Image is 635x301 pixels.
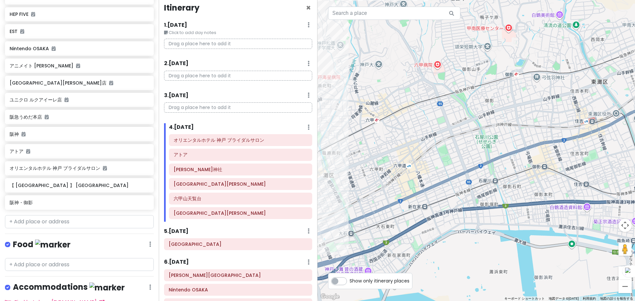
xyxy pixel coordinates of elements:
p: Drag a place here to add it [164,102,312,113]
i: Added to itinerary [26,149,30,154]
a: Google マップでこの地域を開きます（新しいウィンドウが開きます） [319,292,341,301]
button: ズームイン [618,266,632,280]
h6: 3 . [DATE] [164,92,189,99]
i: Added to itinerary [103,166,107,170]
h4: Itinerary [164,3,199,13]
h6: ユニクロ ルクアイーレ店 [10,97,149,103]
p: Drag a place here to add it [164,71,312,81]
span: Show only itinerary places [350,277,409,284]
h6: アトア [174,152,308,158]
button: 地図上にペグマンをドロップして、ストリートビューを開きます [618,243,632,256]
h6: EST [10,28,149,34]
input: + Add place or address [5,258,154,271]
h6: 1 . [DATE] [164,22,187,29]
small: Click to add day notes [164,29,312,36]
div: 阪神・御影 [531,147,546,162]
h6: 2 . [DATE] [164,60,189,67]
h4: Accommodations [13,282,125,293]
i: Added to itinerary [52,46,56,51]
button: Close [306,4,311,12]
h6: アトア [10,148,149,154]
button: キーボード ショートカット [504,296,545,301]
span: Close itinerary [306,2,311,13]
h6: [GEOGRAPHIC_DATA][PERSON_NAME]店 [10,80,149,86]
i: Added to itinerary [31,12,35,17]
h6: 神戸北野異人館街 [174,181,308,187]
h6: 阪急うめだ本店 [10,114,149,120]
h6: 六甲山天覧台 [174,196,308,202]
h6: 阪神・御影 [10,200,149,206]
span: 地図データ ©[DATE] [549,297,579,300]
input: + Add place or address [5,215,154,228]
img: marker [89,282,125,293]
h6: 5 . [DATE] [164,228,189,235]
h6: オリエンタルホテル 神戸 ブライダルサロン [10,165,149,171]
h6: 4 . [DATE] [169,124,194,131]
h4: Food [13,239,70,250]
button: 地図のカメラ コントロール [618,219,632,232]
div: 【 神戸大学 百年記念館 】 六甲ホール [380,64,395,78]
img: marker [35,240,70,250]
i: Added to itinerary [45,115,49,119]
h6: アニメイト [PERSON_NAME] [10,63,149,69]
a: 地図の誤りを報告する [600,297,633,300]
h6: 【 [GEOGRAPHIC_DATA] 】 [GEOGRAPHIC_DATA] [10,182,149,188]
h6: 6 . [DATE] [164,259,189,266]
p: Drag a place here to add it [164,39,312,49]
i: Added to itinerary [64,97,68,102]
h6: HEP FIVE [10,11,149,17]
img: Google [319,292,341,301]
h6: 阪神 [10,131,149,137]
i: Added to itinerary [109,81,113,85]
h6: 生田神社 [174,167,308,172]
i: Added to itinerary [21,132,25,136]
input: Search a place [328,7,460,20]
h6: オリエンタルホテル 神戸 ブライダルサロン [174,137,308,143]
a: 利用規約（新しいタブで開きます） [583,297,596,300]
i: Added to itinerary [76,63,80,68]
button: ズームアウト [618,280,632,293]
h6: 神戸大橋 [174,210,308,216]
i: Added to itinerary [20,29,24,34]
h6: Nintendo OSAKA [10,46,149,52]
h6: 新今宮駅 [169,241,308,247]
h6: Nintendo OSAKA [169,287,308,293]
h6: 梅田駅 [169,272,308,278]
